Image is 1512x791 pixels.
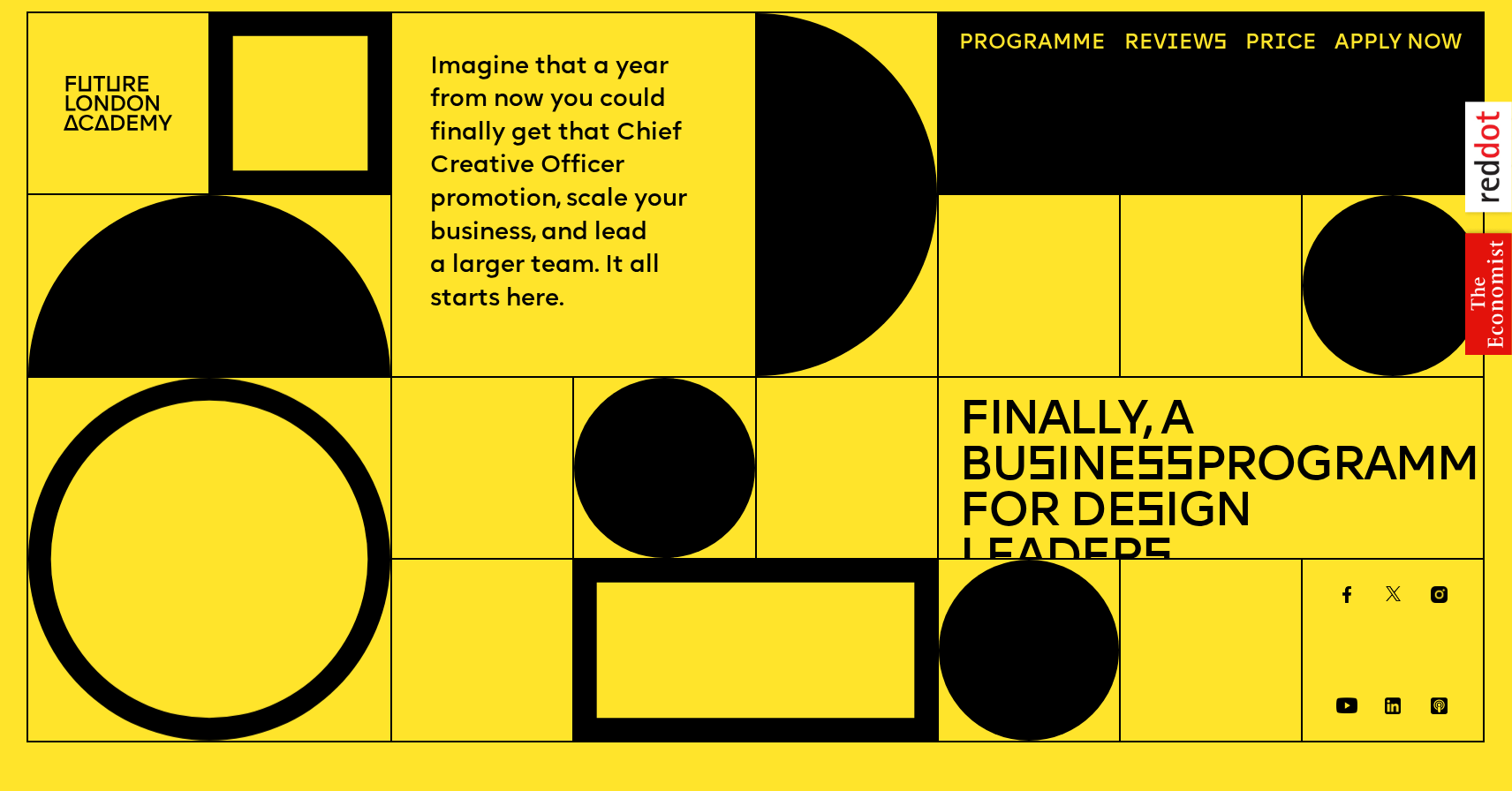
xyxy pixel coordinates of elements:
[1135,489,1164,538] span: s
[1235,24,1327,65] a: Price
[1038,33,1053,54] span: a
[949,24,1117,65] a: Programme
[1135,443,1194,492] span: ss
[959,399,1462,583] h1: Finally, a Bu ine Programme for De ign Leader
[1334,33,1349,54] span: A
[1114,24,1238,65] a: Reviews
[1026,443,1055,492] span: s
[1325,24,1473,65] a: Apply now
[430,51,717,317] p: Imagine that a year from now you could finally get that Chief Creative Officer promotion, scale y...
[1142,535,1171,584] span: s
